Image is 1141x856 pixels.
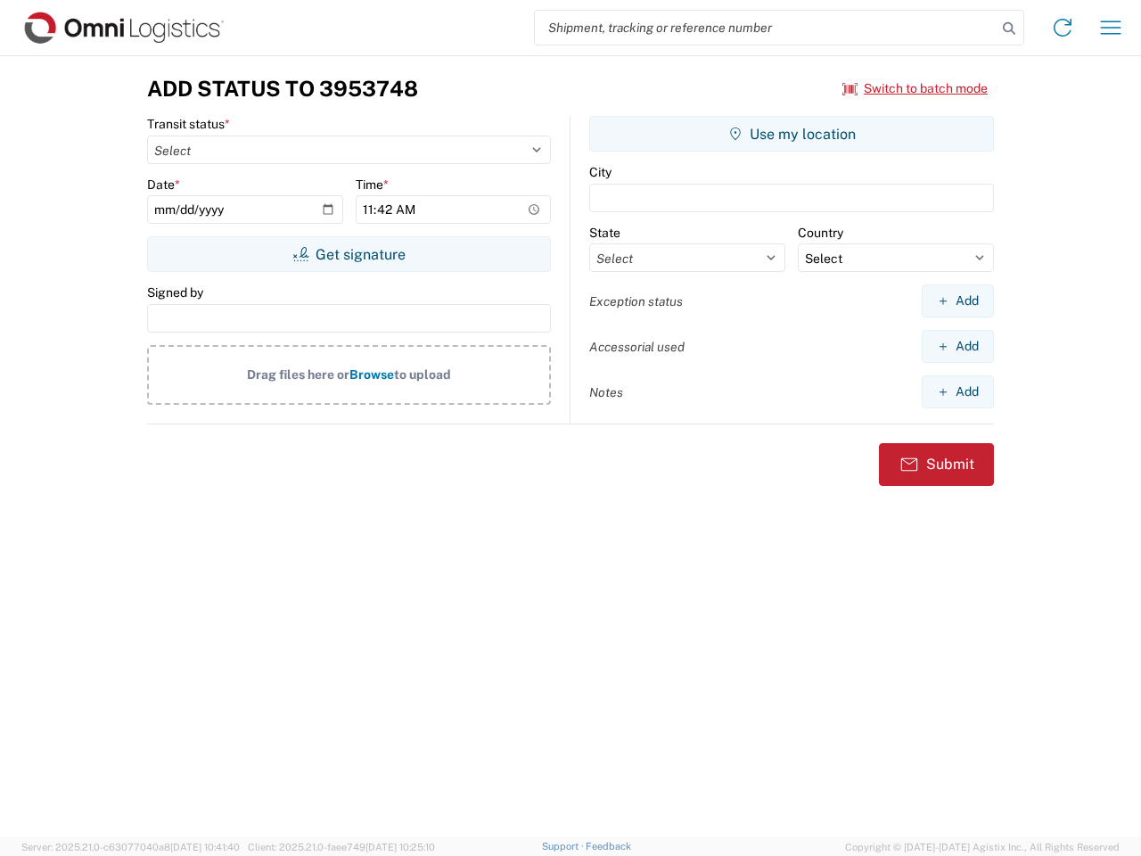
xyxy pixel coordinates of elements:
[349,367,394,382] span: Browse
[147,284,203,300] label: Signed by
[589,339,685,355] label: Accessorial used
[147,116,230,132] label: Transit status
[356,177,389,193] label: Time
[589,293,683,309] label: Exception status
[170,842,240,852] span: [DATE] 10:41:40
[589,384,623,400] label: Notes
[147,177,180,193] label: Date
[21,842,240,852] span: Server: 2025.21.0-c63077040a8
[922,375,994,408] button: Add
[147,76,418,102] h3: Add Status to 3953748
[589,225,620,241] label: State
[147,236,551,272] button: Get signature
[535,11,997,45] input: Shipment, tracking or reference number
[542,841,587,852] a: Support
[586,841,631,852] a: Feedback
[394,367,451,382] span: to upload
[798,225,843,241] label: Country
[248,842,435,852] span: Client: 2025.21.0-faee749
[845,839,1120,855] span: Copyright © [DATE]-[DATE] Agistix Inc., All Rights Reserved
[922,284,994,317] button: Add
[922,330,994,363] button: Add
[365,842,435,852] span: [DATE] 10:25:10
[589,116,994,152] button: Use my location
[589,164,612,180] label: City
[879,443,994,486] button: Submit
[247,367,349,382] span: Drag files here or
[842,74,988,103] button: Switch to batch mode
